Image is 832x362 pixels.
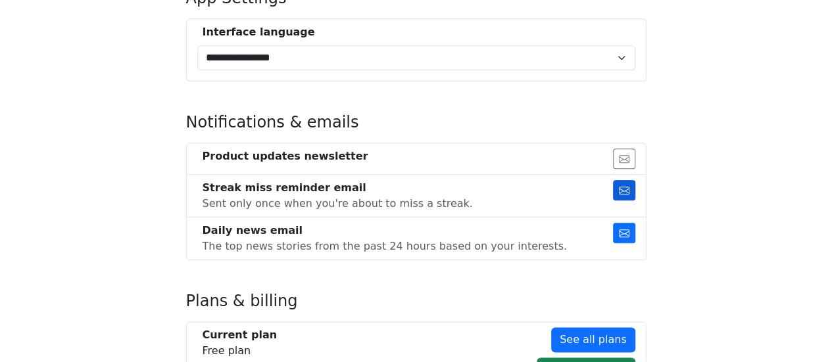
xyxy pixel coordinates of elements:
div: The top news stories from the past 24 hours based on your interests. [203,238,567,254]
div: Interface language [203,24,635,40]
select: Select Interface Language [197,45,635,70]
div: Product updates newsletter [203,148,368,164]
a: See all plans [551,327,635,352]
div: Daily news email [203,223,567,238]
div: Current plan [203,327,278,343]
div: Sent only once when you're about to miss a streak. [203,196,473,212]
div: Streak miss reminder email [203,180,473,196]
div: Free plan [203,327,278,359]
h4: Notifications & emails [186,113,647,132]
h4: Plans & billing [186,292,647,311]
